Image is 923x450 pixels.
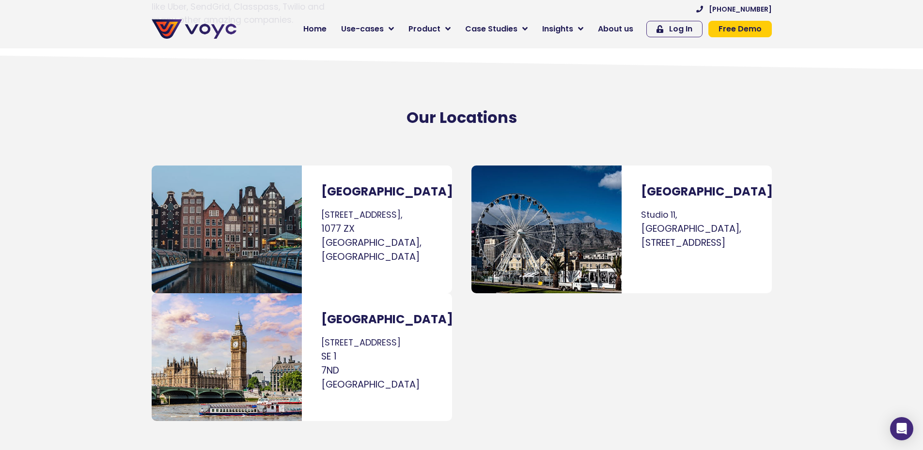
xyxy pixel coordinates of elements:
h3: [GEOGRAPHIC_DATA] [641,185,752,199]
a: Product [401,19,458,39]
span: [GEOGRAPHIC_DATA], [641,222,741,235]
span: Home [303,23,327,35]
span: Free Demo [719,25,762,33]
a: Free Demo [708,21,772,37]
h2: Our Locations [147,108,777,127]
h3: [GEOGRAPHIC_DATA] [321,185,433,199]
span: [STREET_ADDRESS] [641,236,725,249]
h3: [GEOGRAPHIC_DATA] [321,313,433,327]
p: [STREET_ADDRESS], [321,209,433,263]
span: SE 1 7ND [GEOGRAPHIC_DATA] [321,350,420,391]
p: Studio 11, [641,209,752,249]
div: Open Intercom Messenger [890,417,913,440]
a: Home [296,19,334,39]
a: Use-cases [334,19,401,39]
span: Log In [669,25,692,33]
a: About us [591,19,641,39]
a: Case Studies [458,19,535,39]
span: [PHONE_NUMBER] [709,6,772,13]
span: About us [598,23,633,35]
img: voyc-full-logo [152,19,236,39]
a: Log In [646,21,703,37]
a: Insights [535,19,591,39]
span: Product [408,23,440,35]
span: Use-cases [341,23,384,35]
span: [GEOGRAPHIC_DATA], [GEOGRAPHIC_DATA] [321,236,422,263]
a: [PHONE_NUMBER] [696,6,772,13]
p: [STREET_ADDRESS] [321,336,433,391]
span: Case Studies [465,23,517,35]
span: Insights [542,23,573,35]
span: 1077 ZX [321,222,355,235]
